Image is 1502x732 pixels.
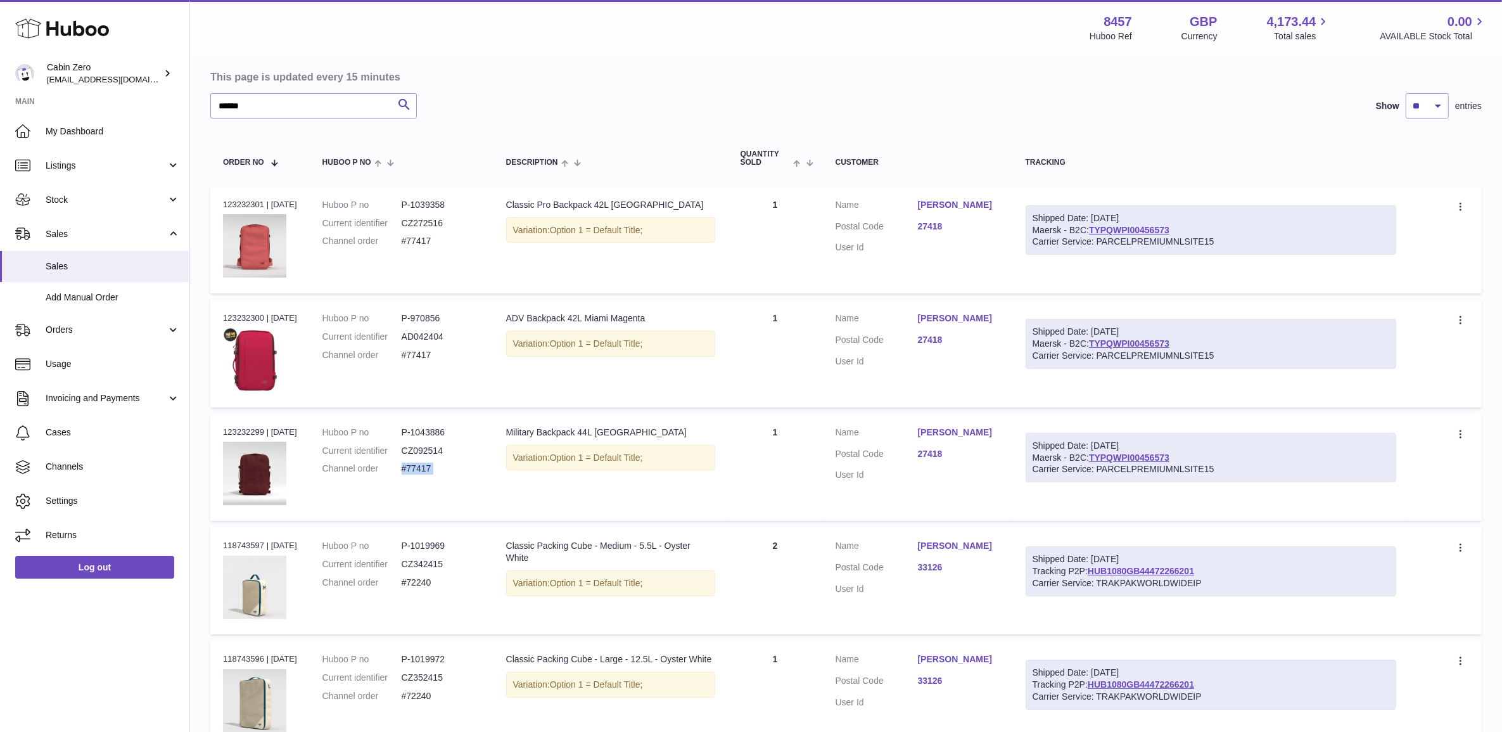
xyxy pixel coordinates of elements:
dt: User Id [836,583,918,595]
span: Orders [46,324,167,336]
dd: P-1039358 [402,199,481,211]
img: CLASSIC-PACKING-CUBE-M-OYSTER-WHITE-3.4-FRONT.jpg [223,556,286,619]
div: Variation: [506,331,715,357]
td: 1 [728,186,823,293]
dt: Postal Code [836,448,918,463]
div: Maersk - B2C: [1026,319,1397,369]
img: internalAdmin-8457@internal.huboo.com [15,64,34,83]
div: Shipped Date: [DATE] [1033,326,1390,338]
div: Classic Packing Cube - Medium - 5.5L - Oyster White [506,540,715,564]
dt: Name [836,653,918,669]
span: Sales [46,228,167,240]
strong: 8457 [1104,13,1132,30]
dt: Channel order [322,463,402,475]
a: HUB1080GB44472266201 [1088,679,1194,690]
dt: Huboo P no [322,540,402,552]
a: 4,173.44 Total sales [1267,13,1331,42]
div: Classic Packing Cube - Large - 12.5L - Oyster White [506,653,715,665]
div: Shipped Date: [DATE] [1033,212,1390,224]
dd: P-1043886 [402,427,481,439]
a: 33126 [918,562,1000,574]
span: Option 1 = Default Title; [550,578,643,588]
dt: Channel order [322,577,402,589]
a: 0.00 AVAILABLE Stock Total [1380,13,1487,42]
span: 0.00 [1448,13,1472,30]
dt: Channel order [322,349,402,361]
span: Add Manual Order [46,292,180,304]
a: [PERSON_NAME] [918,199,1000,211]
span: AVAILABLE Stock Total [1380,30,1487,42]
span: Order No [223,158,264,167]
div: Military Backpack 44L [GEOGRAPHIC_DATA] [506,427,715,439]
dd: P-1019972 [402,653,481,665]
dt: Current identifier [322,445,402,457]
span: Option 1 = Default Title; [550,225,643,235]
dt: Current identifier [322,331,402,343]
a: [PERSON_NAME] [918,427,1000,439]
div: Carrier Service: PARCELPREMIUMNLSITE15 [1033,236,1390,248]
dt: Channel order [322,235,402,247]
dd: P-1019969 [402,540,481,552]
dd: CZ352415 [402,672,481,684]
span: My Dashboard [46,125,180,138]
span: Settings [46,495,180,507]
dt: Huboo P no [322,427,402,439]
div: Currency [1181,30,1218,42]
span: Sales [46,260,180,273]
dd: #77417 [402,235,481,247]
a: [PERSON_NAME] [918,312,1000,324]
div: Shipped Date: [DATE] [1033,553,1390,565]
a: [PERSON_NAME] [918,540,1000,552]
dt: Huboo P no [322,199,402,211]
dt: User Id [836,697,918,709]
dt: Channel order [322,690,402,702]
div: ADV Backpack 42L Miami Magenta [506,312,715,324]
span: Option 1 = Default Title; [550,453,643,463]
dt: Huboo P no [322,653,402,665]
span: [EMAIL_ADDRESS][DOMAIN_NAME] [47,74,186,84]
td: 1 [728,300,823,408]
div: Carrier Service: TRAKPAKWORLDWIDEIP [1033,577,1390,589]
span: Description [506,158,558,167]
a: 33126 [918,675,1000,687]
span: Invoicing and Payments [46,392,167,404]
dd: CZ342415 [402,558,481,570]
dt: Huboo P no [322,312,402,324]
strong: GBP [1190,13,1217,30]
td: 1 [728,414,823,521]
dt: Name [836,199,918,214]
div: Shipped Date: [DATE] [1033,667,1390,679]
div: Carrier Service: TRAKPAKWORLDWIDEIP [1033,691,1390,703]
span: Stock [46,194,167,206]
div: Variation: [506,672,715,698]
dt: User Id [836,469,918,481]
dt: Postal Code [836,221,918,236]
div: Tracking P2P: [1026,546,1397,596]
dt: User Id [836,356,918,368]
span: Total sales [1274,30,1330,42]
div: 118743597 | [DATE] [223,540,297,551]
div: Cabin Zero [47,61,161,86]
dd: #77417 [402,463,481,475]
div: 123232299 | [DATE] [223,427,297,438]
div: Customer [836,158,1000,167]
span: Option 1 = Default Title; [550,679,643,690]
a: 27418 [918,448,1000,460]
dt: Name [836,540,918,555]
dd: CZ272516 [402,217,481,229]
img: ADV-42L-Miami-Magenta-FRONT_51d75465-df51-4866-9704-5996fa54ed8f.jpg [223,328,286,392]
div: Variation: [506,445,715,471]
div: Variation: [506,217,715,243]
div: Carrier Service: PARCELPREMIUMNLSITE15 [1033,463,1390,475]
span: Returns [46,529,180,541]
dd: CZ092514 [402,445,481,457]
div: Classic Pro Backpack 42L [GEOGRAPHIC_DATA] [506,199,715,211]
div: Variation: [506,570,715,596]
a: TYPQWPI00456573 [1089,225,1169,235]
h3: This page is updated every 15 minutes [210,70,1479,84]
span: Usage [46,358,180,370]
div: Tracking P2P: [1026,660,1397,710]
a: TYPQWPI00456573 [1089,338,1169,349]
dt: Name [836,312,918,328]
span: entries [1455,100,1482,112]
